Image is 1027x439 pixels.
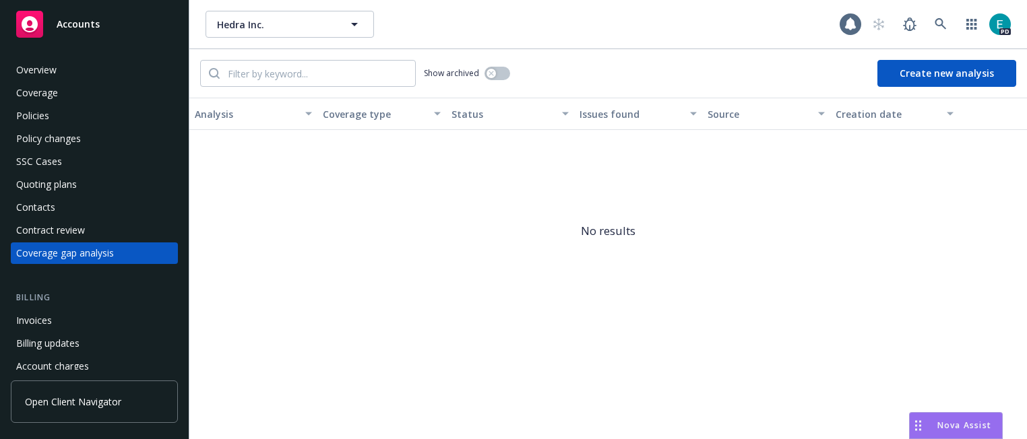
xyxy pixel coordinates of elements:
[189,98,317,130] button: Analysis
[11,197,178,218] a: Contacts
[16,128,81,149] div: Policy changes
[209,68,220,79] svg: Search
[220,61,415,86] input: Filter by keyword...
[11,174,178,195] a: Quoting plans
[937,419,991,431] span: Nova Assist
[927,11,954,38] a: Search
[708,107,810,121] div: Source
[702,98,830,130] button: Source
[16,174,77,195] div: Quoting plans
[16,82,58,104] div: Coverage
[16,151,62,172] div: SSC Cases
[206,11,374,38] button: Hedra Inc.
[909,412,1003,439] button: Nova Assist
[11,356,178,377] a: Account charges
[11,151,178,172] a: SSC Cases
[16,105,49,127] div: Policies
[16,333,80,354] div: Billing updates
[836,107,938,121] div: Creation date
[16,59,57,81] div: Overview
[580,107,682,121] div: Issues found
[16,310,52,331] div: Invoices
[910,413,927,438] div: Drag to move
[11,5,178,43] a: Accounts
[11,242,178,264] a: Coverage gap analysis
[958,11,985,38] a: Switch app
[323,107,425,121] div: Coverage type
[989,13,1011,35] img: photo
[896,11,923,38] a: Report a Bug
[317,98,445,130] button: Coverage type
[11,105,178,127] a: Policies
[16,197,55,218] div: Contacts
[877,60,1016,87] button: Create new analysis
[424,67,479,79] span: Show archived
[11,82,178,104] a: Coverage
[446,98,574,130] button: Status
[16,219,85,241] div: Contract review
[830,98,958,130] button: Creation date
[25,395,121,409] span: Open Client Navigator
[57,19,100,30] span: Accounts
[16,242,114,264] div: Coverage gap analysis
[11,310,178,331] a: Invoices
[452,107,554,121] div: Status
[11,291,178,304] div: Billing
[195,107,297,121] div: Analysis
[11,333,178,354] a: Billing updates
[189,130,1027,332] span: No results
[16,356,89,377] div: Account charges
[11,128,178,149] a: Policy changes
[11,59,178,81] a: Overview
[217,18,334,32] span: Hedra Inc.
[11,219,178,241] a: Contract review
[574,98,702,130] button: Issues found
[865,11,892,38] a: Start snowing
